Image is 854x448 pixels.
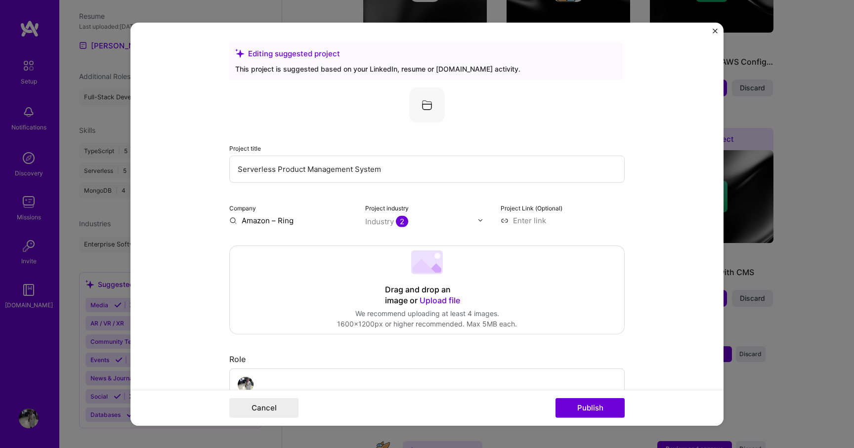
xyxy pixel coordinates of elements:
div: Drag and drop an image or Upload fileWe recommend uploading at least 4 images.1600x1200px or high... [229,245,625,334]
div: This project is suggested based on your LinkedIn, resume or [DOMAIN_NAME] activity. [235,63,617,74]
button: Close [713,28,718,39]
label: Project title [229,144,261,152]
label: Project industry [365,204,409,211]
label: Company [229,204,256,211]
i: icon SuggestedTeams [235,49,244,58]
div: Editing suggested project [235,48,617,58]
img: drop icon [477,217,483,223]
div: We recommend uploading at least 4 images. [337,308,517,319]
div: 1600x1200px or higher recommended. Max 5MB each. [337,319,517,329]
div: Role [229,354,625,364]
button: Publish [555,398,625,418]
div: Industry [365,216,408,226]
input: Enter name or website [229,215,353,225]
span: 2 [396,215,408,227]
label: Project Link (Optional) [501,204,562,211]
span: Upload file [420,295,460,305]
img: Company logo [409,87,445,122]
input: Enter the name of the project [229,155,625,182]
button: Cancel [229,398,299,418]
input: Enter link [501,215,625,225]
div: Drag and drop an image or [385,284,469,306]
